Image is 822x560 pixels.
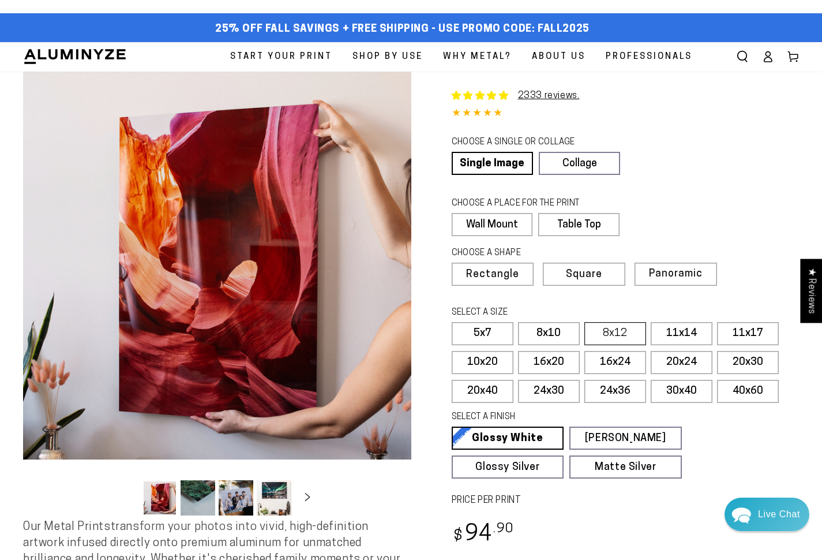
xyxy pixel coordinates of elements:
legend: CHOOSE A PLACE FOR THE PRINT [452,197,609,210]
label: 40x60 [717,380,779,403]
label: 20x24 [651,351,712,374]
span: Start Your Print [230,49,332,65]
a: Professionals [597,42,701,72]
span: Professionals [606,49,692,65]
media-gallery: Gallery Viewer [23,72,411,520]
summary: Search our site [730,44,755,69]
legend: SELECT A FINISH [452,411,656,424]
span: Rectangle [466,270,519,280]
label: 5x7 [452,322,513,345]
label: 24x36 [584,380,646,403]
a: Start Your Print [222,42,341,72]
label: Table Top [538,213,620,236]
a: Glossy Silver [452,456,564,479]
div: Click to open Judge.me floating reviews tab [800,259,822,323]
label: PRICE PER PRINT [452,494,800,507]
label: 16x20 [518,351,580,374]
img: Aluminyze [23,48,127,65]
label: 24x30 [518,380,580,403]
label: 11x14 [651,322,712,345]
span: Panoramic [649,268,703,279]
button: Load image 3 in gallery view [219,480,253,516]
label: 20x40 [452,380,513,403]
a: Collage [539,152,620,175]
div: Contact Us Directly [758,498,800,531]
a: Shop By Use [344,42,431,72]
span: Square [566,270,602,280]
button: Slide left [114,486,139,511]
bdi: 94 [452,524,515,546]
a: Why Metal? [434,42,520,72]
span: $ [453,529,463,544]
label: 11x17 [717,322,779,345]
button: Slide right [295,486,320,511]
a: About Us [523,42,594,72]
label: 8x10 [518,322,580,345]
span: 25% off FALL Savings + Free Shipping - Use Promo Code: FALL2025 [215,23,590,36]
div: Chat widget toggle [725,498,809,531]
a: Glossy White [452,427,564,450]
button: Load image 4 in gallery view [257,480,291,516]
span: About Us [532,49,585,65]
a: 2333 reviews. [518,91,580,100]
label: 30x40 [651,380,712,403]
legend: CHOOSE A SINGLE OR COLLAGE [452,136,610,149]
div: 4.85 out of 5.0 stars [452,106,800,122]
button: Load image 1 in gallery view [142,480,177,516]
a: Single Image [452,152,533,175]
span: Why Metal? [443,49,512,65]
sup: .90 [493,522,514,536]
label: 10x20 [452,351,513,374]
label: 8x12 [584,322,646,345]
a: Matte Silver [569,456,682,479]
label: 20x30 [717,351,779,374]
button: Load image 2 in gallery view [181,480,215,516]
span: Shop By Use [352,49,423,65]
legend: CHOOSE A SHAPE [452,247,611,260]
legend: SELECT A SIZE [452,307,656,319]
label: Wall Mount [452,213,533,236]
label: 16x24 [584,351,646,374]
a: [PERSON_NAME] [569,427,682,450]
